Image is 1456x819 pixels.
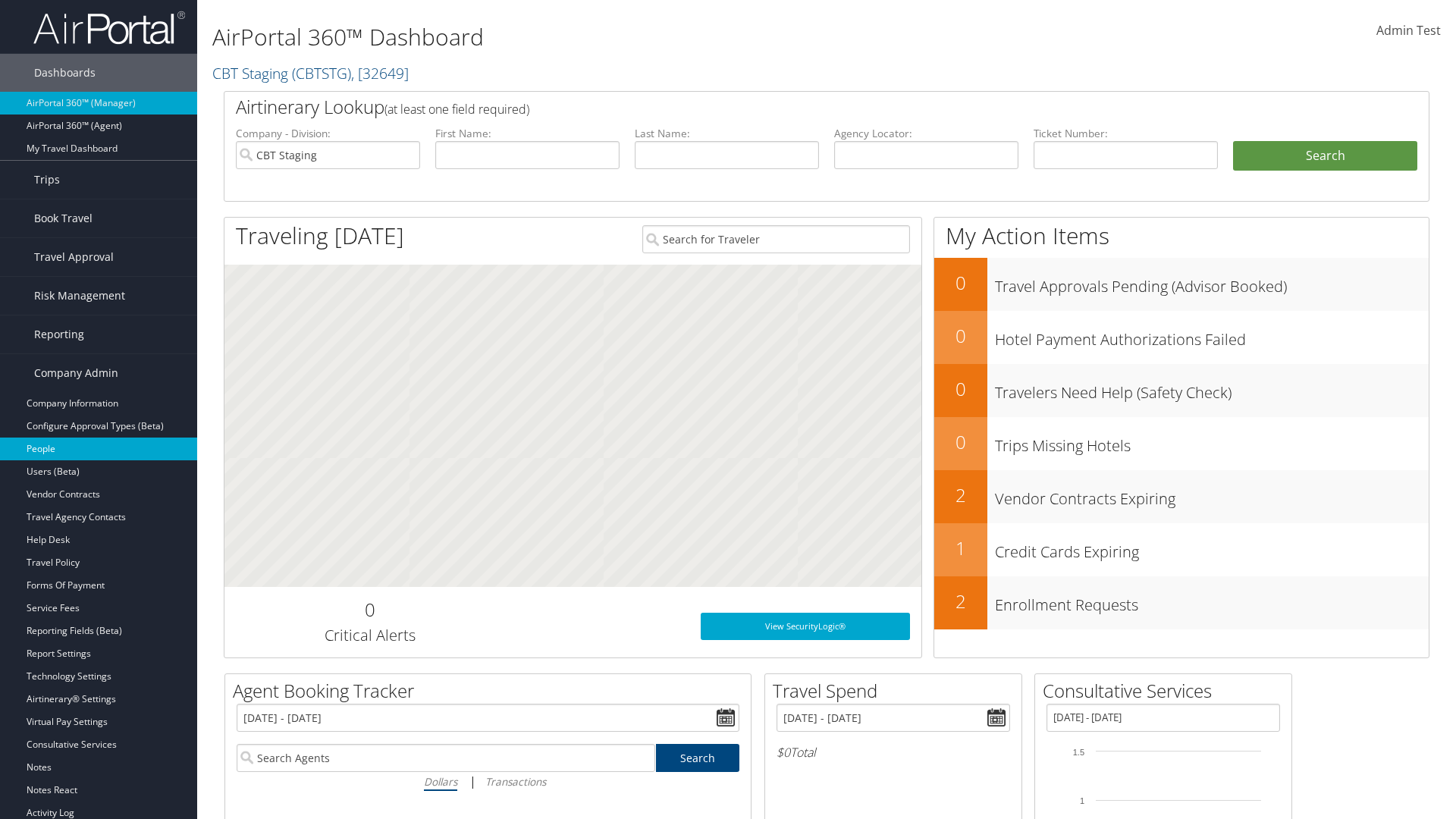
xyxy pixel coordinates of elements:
h3: Trips Missing Hotels [995,428,1429,457]
h2: 0 [934,323,987,349]
h3: Travelers Need Help (Safety Check) [995,375,1429,403]
span: $0 [777,744,790,761]
label: Last Name: [635,126,819,141]
label: Ticket Number: [1034,126,1218,141]
a: View SecurityLogic® [701,613,910,640]
a: 2Enrollment Requests [934,576,1429,629]
h3: Enrollment Requests [995,587,1429,616]
a: Search [656,744,740,772]
span: ( CBTSTG ) [292,63,351,83]
h2: 0 [934,270,987,296]
h2: 1 [934,535,987,561]
span: Travel Approval [34,238,114,276]
h2: 0 [934,429,987,455]
a: 0Hotel Payment Authorizations Failed [934,311,1429,364]
span: , [ 32649 ] [351,63,409,83]
label: Agency Locator: [834,126,1018,141]
a: 1Credit Cards Expiring [934,523,1429,576]
span: Reporting [34,315,84,353]
input: Search Agents [237,744,655,772]
h2: 0 [236,597,504,623]
h2: 2 [934,482,987,508]
span: Book Travel [34,199,93,237]
h2: Travel Spend [773,678,1021,704]
a: Admin Test [1376,8,1441,55]
span: (at least one field required) [384,101,529,118]
h2: 2 [934,588,987,614]
h3: Credit Cards Expiring [995,534,1429,563]
a: 2Vendor Contracts Expiring [934,470,1429,523]
a: 0Trips Missing Hotels [934,417,1429,470]
label: Company - Division: [236,126,420,141]
input: Search for Traveler [642,225,910,253]
i: Dollars [424,774,457,789]
label: First Name: [435,126,620,141]
h6: Total [777,744,1010,761]
h1: AirPortal 360™ Dashboard [212,21,1031,53]
h2: Airtinerary Lookup [236,94,1317,120]
h2: Consultative Services [1043,678,1291,704]
h1: My Action Items [934,220,1429,252]
img: airportal-logo.png [33,10,185,45]
h2: 0 [934,376,987,402]
span: Risk Management [34,277,125,315]
h2: Agent Booking Tracker [233,678,751,704]
a: 0Travelers Need Help (Safety Check) [934,364,1429,417]
h3: Critical Alerts [236,625,504,646]
span: Trips [34,161,60,199]
span: Admin Test [1376,22,1441,39]
h1: Traveling [DATE] [236,220,404,252]
tspan: 1.5 [1073,748,1084,757]
span: Company Admin [34,354,118,392]
i: Transactions [485,774,546,789]
button: Search [1233,141,1417,171]
a: CBT Staging [212,63,409,83]
div: | [237,772,739,791]
span: Dashboards [34,54,96,92]
h3: Hotel Payment Authorizations Failed [995,322,1429,350]
h3: Vendor Contracts Expiring [995,481,1429,510]
h3: Travel Approvals Pending (Advisor Booked) [995,268,1429,297]
tspan: 1 [1080,796,1084,805]
a: 0Travel Approvals Pending (Advisor Booked) [934,258,1429,311]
